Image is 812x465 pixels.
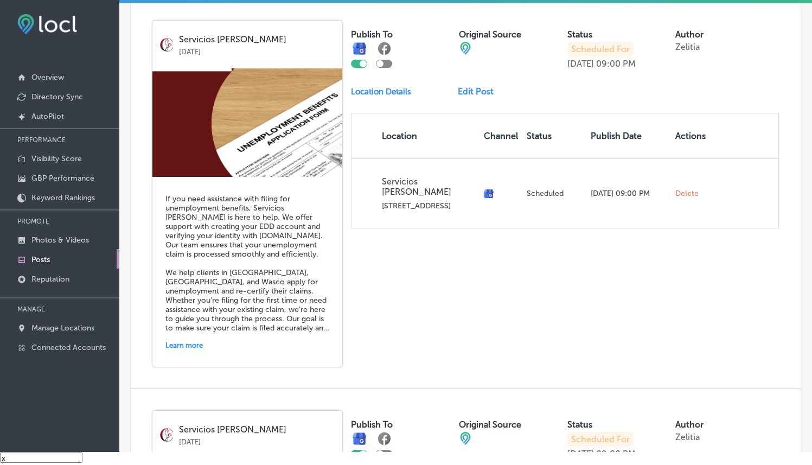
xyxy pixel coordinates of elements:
[675,419,704,430] label: Author
[567,42,634,56] p: Scheduled For
[675,29,704,40] label: Author
[458,86,502,97] a: Edit Post
[567,59,594,69] p: [DATE]
[160,428,174,442] img: logo
[382,176,475,197] p: Servicios [PERSON_NAME]
[31,255,50,264] p: Posts
[179,425,335,435] p: Servicios [PERSON_NAME]
[31,343,106,352] p: Connected Accounts
[591,189,667,198] p: [DATE] 09:00 PM
[165,194,329,333] h5: If you need assistance with filing for unemployment benefits, Servicios [PERSON_NAME] is here to ...
[31,112,64,121] p: AutoPilot
[31,235,89,245] p: Photos & Videos
[31,323,94,333] p: Manage Locations
[31,193,95,202] p: Keyword Rankings
[17,14,77,34] img: fda3e92497d09a02dc62c9cd864e3231.png
[179,44,335,56] p: [DATE]
[31,275,69,284] p: Reputation
[179,435,335,446] p: [DATE]
[675,42,700,52] p: Zelitia
[351,87,411,97] p: Location Details
[675,189,699,199] span: Delete
[567,419,592,430] label: Status
[160,38,174,52] img: logo
[567,29,592,40] label: Status
[31,154,82,163] p: Visibility Score
[179,35,335,44] p: Servicios [PERSON_NAME]
[351,113,479,158] th: Location
[459,29,521,40] label: Original Source
[459,42,472,55] img: cba84b02adce74ede1fb4a8549a95eca.png
[522,113,586,158] th: Status
[479,113,522,158] th: Channel
[382,201,475,211] p: [STREET_ADDRESS]
[596,59,636,69] p: 09:00 PM
[459,419,521,430] label: Original Source
[459,432,472,445] img: cba84b02adce74ede1fb4a8549a95eca.png
[596,449,636,459] p: 09:00 PM
[567,449,594,459] p: [DATE]
[31,92,83,101] p: Directory Sync
[527,189,582,198] p: Scheduled
[675,432,700,442] p: Zelitia
[351,29,393,40] label: Publish To
[671,113,710,158] th: Actions
[31,174,94,183] p: GBP Performance
[567,432,634,447] p: Scheduled For
[152,68,342,177] img: 5084e0fc-2c54-4052-a3bb-a99be4c88643image.png
[31,73,64,82] p: Overview
[351,419,393,430] label: Publish To
[586,113,672,158] th: Publish Date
